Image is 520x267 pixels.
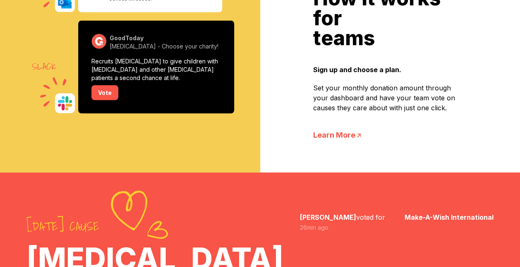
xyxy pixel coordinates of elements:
[300,213,356,221] strong: [PERSON_NAME]
[32,60,57,73] span: Slack
[26,219,260,234] span: [DATE] cause
[313,129,467,141] a: Learn More
[110,42,221,50] p: [MEDICAL_DATA] - Choose your charity!
[313,65,467,75] strong: Sign up and choose a plan.
[110,34,144,41] strong: GoodToday
[91,85,118,100] div: Vote
[300,224,328,231] span: 26 min ago
[300,212,385,232] div: voted for
[91,57,221,82] p: Recruits [MEDICAL_DATA] to give children with [MEDICAL_DATA] and other [MEDICAL_DATA] patients a ...
[405,213,494,221] strong: Make-A-Wish International
[313,83,467,113] p: Set your monthly donation amount through your dashboard and have your team vote on causes they ca...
